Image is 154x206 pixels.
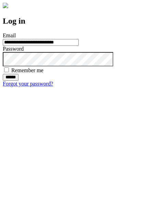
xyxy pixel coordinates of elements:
[3,81,53,87] a: Forgot your password?
[3,46,24,52] label: Password
[11,67,43,73] label: Remember me
[3,3,8,8] img: logo-4e3dc11c47720685a147b03b5a06dd966a58ff35d612b21f08c02c0306f2b779.png
[3,33,16,38] label: Email
[3,16,151,26] h2: Log in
